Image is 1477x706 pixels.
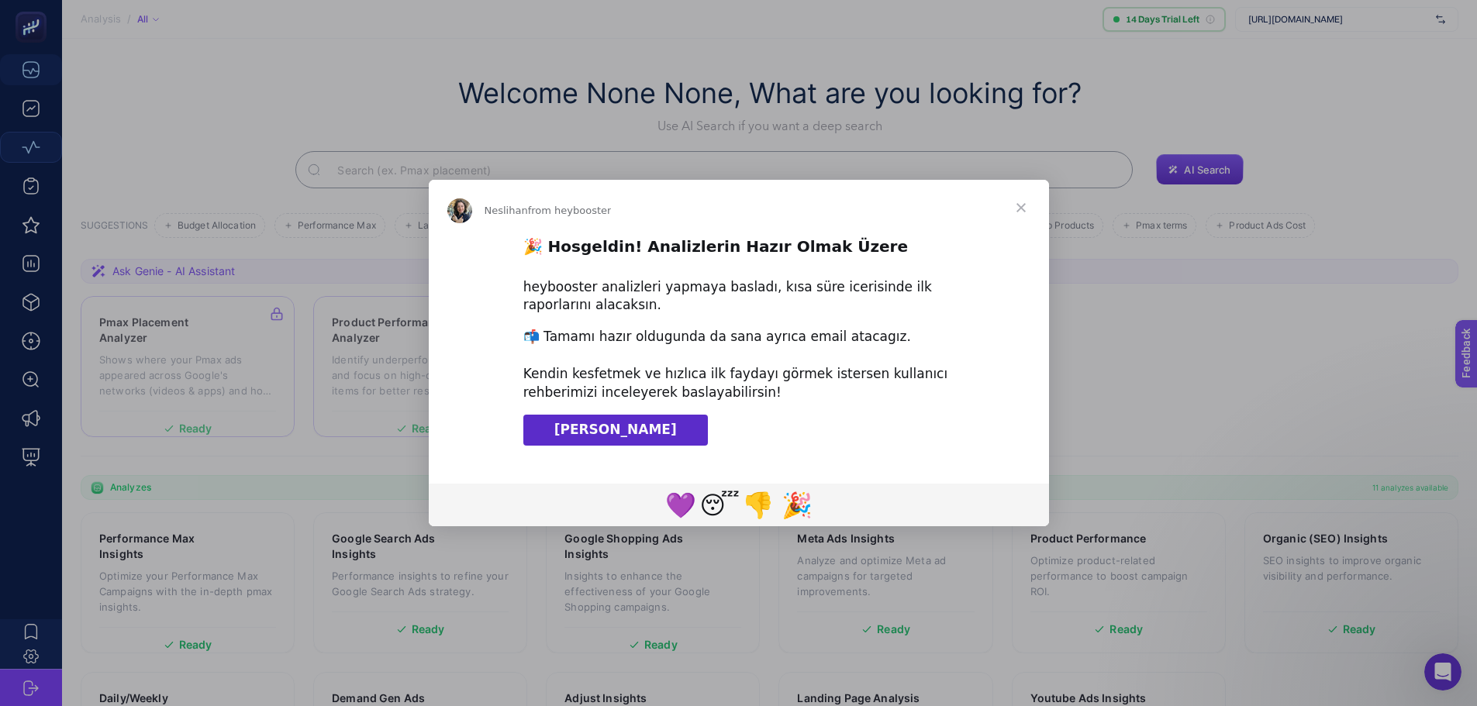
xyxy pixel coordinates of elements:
[661,486,700,523] span: purple heart reaction
[554,422,677,437] span: [PERSON_NAME]
[9,5,59,17] span: Feedback
[700,486,739,523] span: sleeping reaction
[778,486,816,523] span: tada reaction
[743,491,774,520] span: 👎
[523,237,908,256] b: 🎉 Hosgeldin! Analizlerin Hazır Olmak Üzere
[739,486,778,523] span: 1 reaction
[523,328,954,401] div: 📬 Tamamı hazır oldugunda da sana ayrıca email atacagız. ​ Kendin kesfetmek ve hızlıca ilk faydayı...
[993,180,1049,236] span: Close
[782,491,813,520] span: 🎉
[523,278,954,315] div: heybooster analizleri yapmaya basladı, kısa süre icerisinde ilk raporlarını alacaksın.
[665,491,696,520] span: 💜
[523,415,708,446] a: [PERSON_NAME]
[447,198,472,223] img: Profile image for Neslihan
[700,491,740,520] span: 😴
[485,205,528,216] span: Neslihan
[528,205,612,216] span: from heybooster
